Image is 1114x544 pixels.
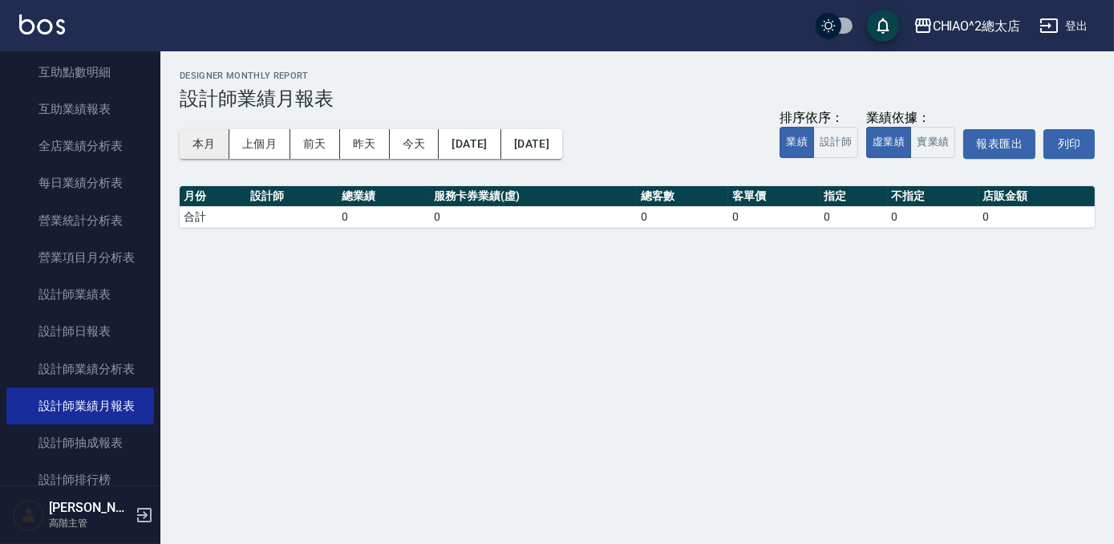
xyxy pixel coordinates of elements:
[1043,129,1095,159] button: 列印
[6,91,154,128] a: 互助業績報表
[49,500,131,516] h5: [PERSON_NAME]
[6,461,154,498] a: 設計師排行榜
[6,202,154,239] a: 營業統計分析表
[978,186,1095,207] th: 店販金額
[6,388,154,424] a: 設計師業績月報表
[430,206,638,227] td: 0
[49,516,131,530] p: 高階主管
[6,239,154,276] a: 營業項目月分析表
[907,10,1027,43] button: CHIAO^2總太店
[180,129,229,159] button: 本月
[866,127,911,158] button: 虛業績
[887,206,978,227] td: 0
[820,186,887,207] th: 指定
[6,351,154,388] a: 設計師業績分析表
[19,14,65,35] img: Logo
[229,129,290,159] button: 上個月
[910,127,955,158] button: 實業績
[13,499,45,531] img: Person
[180,186,1095,228] table: a dense table
[180,186,246,207] th: 月份
[637,186,728,207] th: 總客數
[430,186,638,207] th: 服務卡券業績(虛)
[6,128,154,164] a: 全店業績分析表
[180,206,246,227] td: 合計
[338,186,430,207] th: 總業績
[290,129,340,159] button: 前天
[6,164,154,201] a: 每日業績分析表
[180,71,1095,81] h2: Designer Monthly Report
[637,206,728,227] td: 0
[887,186,978,207] th: 不指定
[501,129,562,159] button: [DATE]
[728,206,820,227] td: 0
[978,206,1095,227] td: 0
[813,127,858,158] button: 設計師
[340,129,390,159] button: 昨天
[780,110,858,127] div: 排序依序：
[6,313,154,350] a: 設計師日報表
[867,10,899,42] button: save
[1033,11,1095,41] button: 登出
[180,87,1095,110] h3: 設計師業績月報表
[728,186,820,207] th: 客單價
[390,129,440,159] button: 今天
[820,206,887,227] td: 0
[6,424,154,461] a: 設計師抽成報表
[6,54,154,91] a: 互助點數明細
[338,206,430,227] td: 0
[780,127,814,158] button: 業績
[439,129,500,159] button: [DATE]
[866,110,955,127] div: 業績依據：
[246,186,338,207] th: 設計師
[963,129,1035,159] button: 報表匯出
[6,276,154,313] a: 設計師業績表
[933,16,1021,36] div: CHIAO^2總太店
